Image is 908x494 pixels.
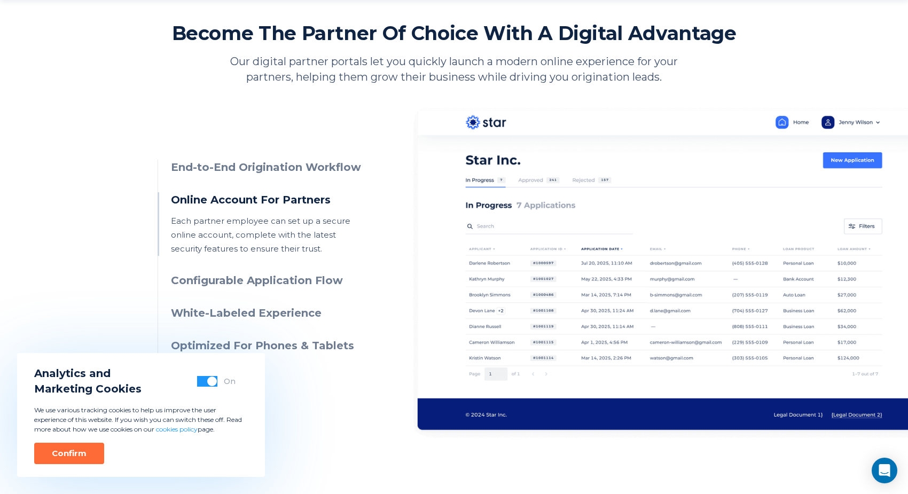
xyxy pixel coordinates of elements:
[34,366,142,381] span: Analytics and
[171,214,365,256] p: Each partner employee can set up a secure online account, complete with the latest security featu...
[52,448,87,459] div: Confirm
[872,458,897,483] div: Open Intercom Messenger
[171,273,365,288] h3: Configurable Application Flow
[156,425,198,433] a: cookies policy
[224,376,236,387] div: On
[222,54,686,85] p: Our digital partner portals let you quickly launch a modern online experience for your partners, ...
[172,21,737,45] h2: Become The Partner Of Choice With A Digital Advantage
[171,192,365,208] h3: Online Account For Partners
[34,405,248,434] p: We use various tracking cookies to help us improve the user experience of this website. If you wi...
[171,305,365,321] h3: White-Labeled Experience
[34,381,142,397] span: Marketing Cookies
[171,338,365,354] h3: Optimized For Phones & Tablets
[34,443,104,464] button: Confirm
[171,160,365,175] h3: End-to-End Origination Workflow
